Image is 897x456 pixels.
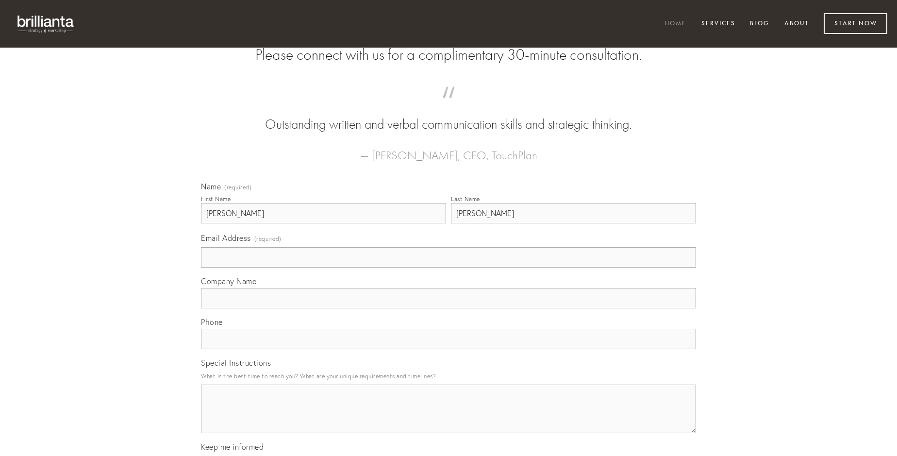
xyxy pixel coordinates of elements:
[216,96,681,115] span: “
[659,16,693,32] a: Home
[201,358,271,368] span: Special Instructions
[201,46,696,64] h2: Please connect with us for a complimentary 30-minute consultation.
[216,96,681,134] blockquote: Outstanding written and verbal communication skills and strategic thinking.
[201,233,251,243] span: Email Address
[201,276,256,286] span: Company Name
[224,185,251,190] span: (required)
[695,16,742,32] a: Services
[201,370,696,383] p: What is the best time to reach you? What are your unique requirements and timelines?
[744,16,776,32] a: Blog
[216,134,681,165] figcaption: — [PERSON_NAME], CEO, TouchPlan
[201,182,221,191] span: Name
[778,16,815,32] a: About
[10,10,83,38] img: brillianta - research, strategy, marketing
[824,13,887,34] a: Start Now
[451,195,480,203] div: Last Name
[201,195,231,203] div: First Name
[201,442,264,452] span: Keep me informed
[254,232,282,245] span: (required)
[201,317,223,327] span: Phone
